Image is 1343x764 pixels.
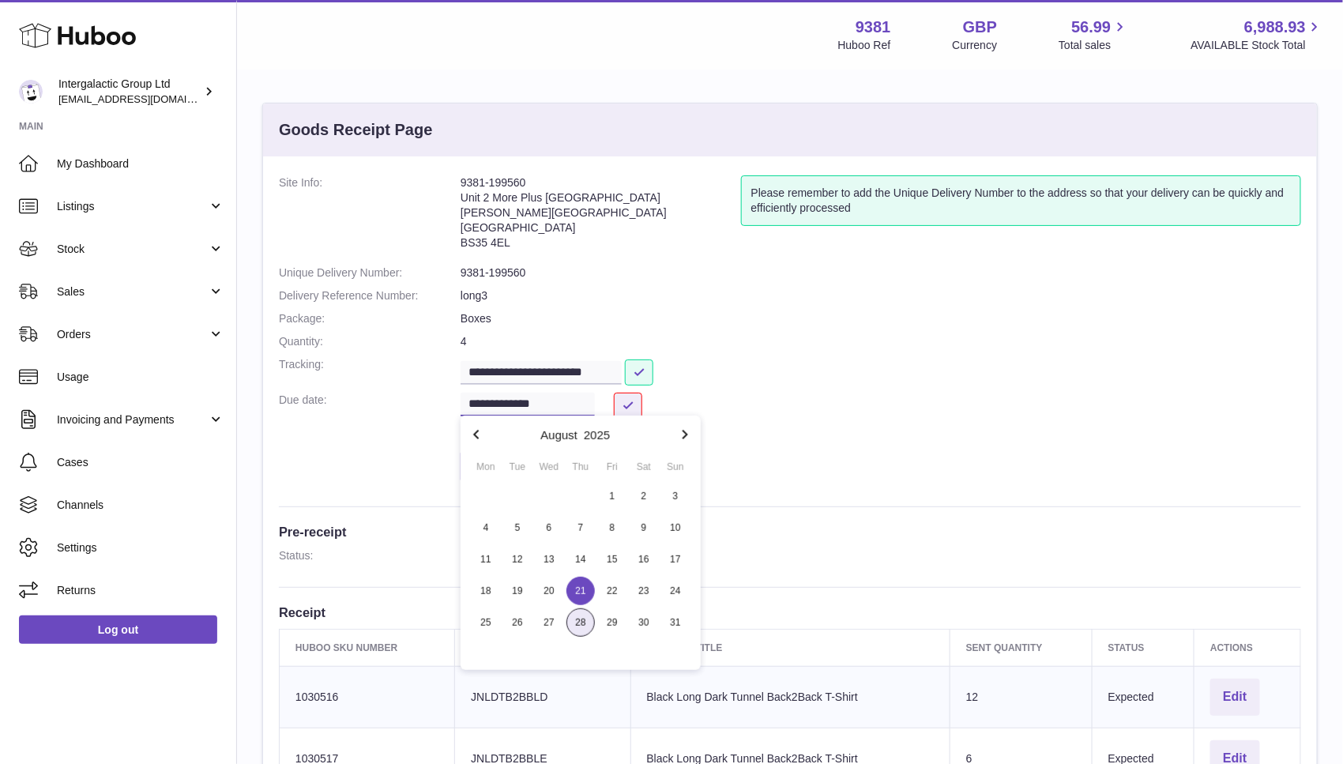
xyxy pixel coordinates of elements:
span: 13 [535,545,563,574]
button: 25 [470,607,502,638]
div: Sat [628,460,660,474]
span: 6,988.93 [1244,17,1306,38]
span: Usage [57,370,224,385]
button: 1 [596,480,628,512]
span: 11 [472,545,500,574]
address: 9381-199560 Unit 2 More Plus [GEOGRAPHIC_DATA] [PERSON_NAME][GEOGRAPHIC_DATA] [GEOGRAPHIC_DATA] B... [461,175,741,258]
span: My Dashboard [57,156,224,171]
span: 7 [566,514,595,542]
span: 25 [472,608,500,637]
button: 10 [660,512,691,544]
span: 22 [598,577,626,605]
dd: Expected [461,548,1301,563]
span: Orders [57,327,208,342]
button: 21 [565,575,596,607]
span: Returns [57,583,224,598]
button: 24 [660,575,691,607]
span: 12 [503,545,532,574]
span: Invoicing and Payments [57,412,208,427]
button: 28 [565,607,596,638]
div: Intergalactic Group Ltd [58,77,201,107]
span: 4 [472,514,500,542]
span: 10 [661,514,690,542]
span: Sales [57,284,208,299]
button: 14 [565,544,596,575]
h3: Receipt [279,604,1301,621]
span: 3 [661,482,690,510]
span: Stock [57,242,208,257]
span: 8 [598,514,626,542]
td: Black Long Dark Tunnel Back2Back T-Shirt [630,667,950,728]
th: Sent Quantity [950,629,1093,666]
span: 18 [472,577,500,605]
button: 4 [470,512,502,544]
span: 17 [661,545,690,574]
button: 13 [533,544,565,575]
strong: 9381 [856,17,891,38]
dd: 9381-199560 [461,265,1301,280]
button: 30 [628,607,660,638]
td: Expected [1092,667,1194,728]
button: 12 [502,544,533,575]
h3: Goods Receipt Page [279,119,433,141]
div: Please remember to add the Unique Delivery Number to the address so that your delivery can be qui... [741,175,1301,226]
img: info@junglistnetwork.com [19,80,43,103]
a: 56.99 Total sales [1059,17,1129,53]
span: 29 [598,608,626,637]
button: 18 [470,575,502,607]
span: 23 [630,577,658,605]
dd: 4 [461,334,1301,349]
span: 14 [566,545,595,574]
div: Tue [502,460,533,474]
span: 26 [503,608,532,637]
span: 1 [598,482,626,510]
span: 28 [566,608,595,637]
span: 56.99 [1071,17,1111,38]
h3: Pre-receipt [279,523,1301,540]
button: 5 [502,512,533,544]
span: Channels [57,498,224,513]
div: Huboo Ref [838,38,891,53]
span: Total sales [1059,38,1129,53]
button: 15 [596,544,628,575]
th: Product Identifier [455,629,630,666]
div: Fri [596,460,628,474]
dt: Status: [279,548,461,563]
button: 26 [502,607,533,638]
span: 27 [535,608,563,637]
span: 19 [503,577,532,605]
span: 20 [535,577,563,605]
dd: Boxes [461,311,1301,326]
dt: Unique Delivery Number: [279,265,461,280]
dd: long3 [461,288,1301,303]
td: JNLDTB2BBLD [455,667,630,728]
span: [EMAIL_ADDRESS][DOMAIN_NAME] [58,92,232,105]
button: 3 [660,480,691,512]
th: Product title [630,629,950,666]
button: 23 [628,575,660,607]
span: Cases [57,455,224,470]
div: Wed [533,460,565,474]
button: 27 [533,607,565,638]
a: Log out [19,615,217,644]
button: 31 [660,607,691,638]
button: 20 [533,575,565,607]
div: Mon [470,460,502,474]
th: Actions [1194,629,1301,666]
a: 6,988.93 AVAILABLE Stock Total [1191,17,1324,53]
span: 31 [661,608,690,637]
button: 2 [628,480,660,512]
th: Huboo SKU Number [280,629,455,666]
td: 12 [950,667,1093,728]
button: 11 [470,544,502,575]
td: 1030516 [280,667,455,728]
strong: GBP [963,17,997,38]
dt: Package: [279,311,461,326]
div: Thu [565,460,596,474]
span: 9 [630,514,658,542]
dt: Due date: [279,393,461,435]
span: 21 [566,577,595,605]
button: 17 [660,544,691,575]
span: 15 [598,545,626,574]
span: AVAILABLE Stock Total [1191,38,1324,53]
